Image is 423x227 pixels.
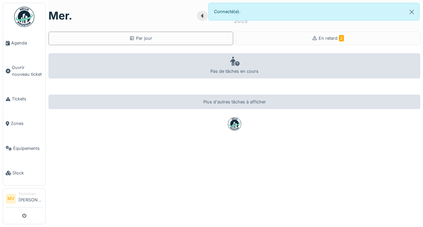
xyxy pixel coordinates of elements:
li: [PERSON_NAME] [19,191,43,206]
h1: mer. [48,9,72,22]
a: Équipements [3,136,45,161]
div: 2025 [234,17,248,25]
span: Tickets [12,96,43,102]
span: En retard [319,36,344,41]
img: Badge_color-CXgf-gQk.svg [14,7,34,27]
span: Ouvrir nouveau ticket [12,64,43,77]
a: MV Technicien[PERSON_NAME] [6,191,43,207]
a: Tickets [3,87,45,111]
div: Technicien [19,191,43,196]
a: Ouvrir nouveau ticket [3,55,45,87]
img: badge-BVDL4wpA.svg [228,117,241,131]
a: Stock [3,161,45,185]
div: Pas de tâches en cours [48,53,420,78]
a: Agenda [3,31,45,55]
a: Zones [3,111,45,136]
div: Plus d'autres tâches à afficher [48,95,420,109]
button: Close [404,3,419,21]
span: Zones [11,120,43,127]
li: MV [6,194,16,204]
span: Agenda [11,40,43,46]
span: 2 [339,35,344,41]
span: Stock [12,170,43,176]
span: Équipements [13,145,43,152]
div: Connecté(e). [208,3,420,21]
div: Par jour [129,35,152,41]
